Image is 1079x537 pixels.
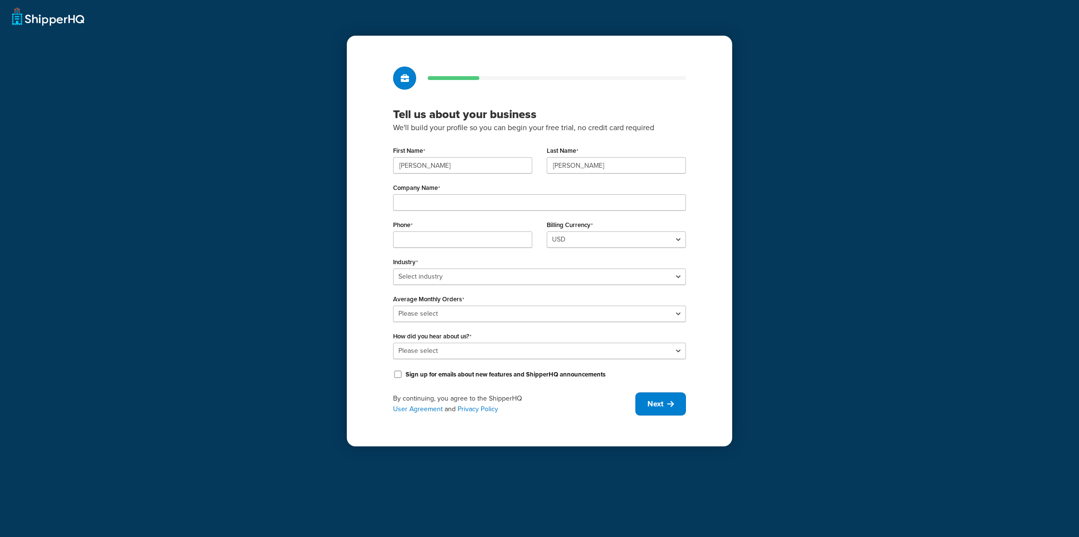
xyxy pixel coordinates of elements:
[393,147,425,155] label: First Name
[647,399,663,409] span: Next
[547,147,579,155] label: Last Name
[547,221,593,229] label: Billing Currency
[393,404,443,414] a: User Agreement
[393,184,440,192] label: Company Name
[393,107,686,121] h3: Tell us about your business
[393,121,686,134] p: We'll build your profile so you can begin your free trial, no credit card required
[393,393,635,415] div: By continuing, you agree to the ShipperHQ and
[393,221,413,229] label: Phone
[406,370,605,379] label: Sign up for emails about new features and ShipperHQ announcements
[635,392,686,416] button: Next
[393,258,418,266] label: Industry
[393,295,464,303] label: Average Monthly Orders
[393,333,472,340] label: How did you hear about us?
[458,404,498,414] a: Privacy Policy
